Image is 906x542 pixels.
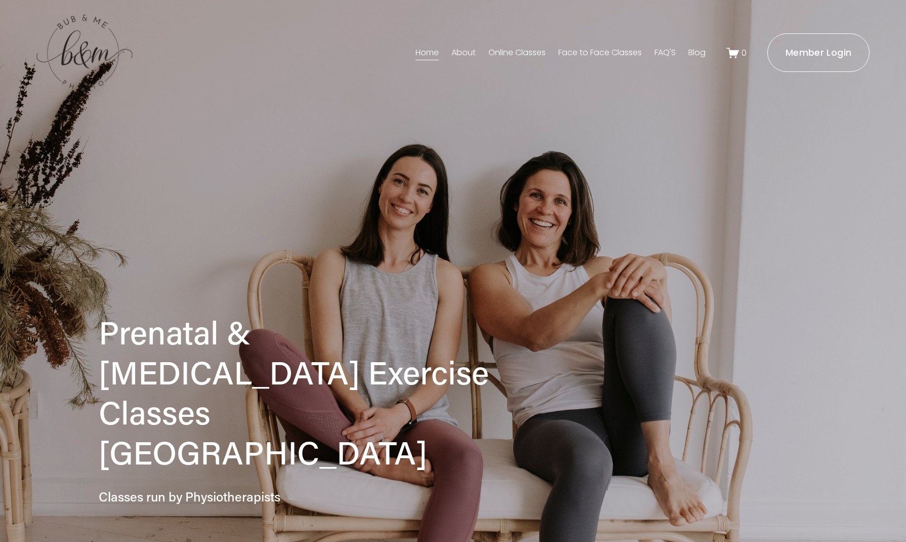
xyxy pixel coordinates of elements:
h4: Classes run by Physiotherapists [99,488,503,506]
a: Blog [688,45,706,61]
a: Home [416,45,439,61]
a: Online Classes [488,45,546,61]
a: Face to Face Classes [558,45,642,61]
a: FAQ'S [654,45,676,61]
a: Member Login [767,33,870,72]
img: bubandme [36,14,133,92]
a: About [451,45,476,61]
a: 0 items in cart [726,47,747,59]
span: 0 [742,47,747,59]
h1: Prenatal & [MEDICAL_DATA] Exercise Classes [GEOGRAPHIC_DATA] [99,312,503,472]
